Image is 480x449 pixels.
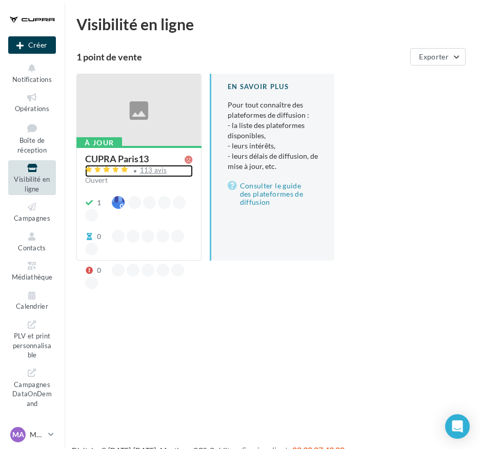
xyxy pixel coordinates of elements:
span: MA [12,430,24,440]
p: MAELYS AUVRAY [30,430,44,440]
a: 113 avis [85,165,193,177]
a: Campagnes DataOnDemand [8,365,56,410]
div: 0 [97,231,101,242]
div: 1 point de vente [76,52,406,61]
a: Médiathèque [8,258,56,283]
a: Consulter le guide des plateformes de diffusion [228,180,318,208]
span: Notifications [12,75,52,83]
div: À jour [76,137,122,148]
a: Boîte de réception [8,119,56,157]
button: Notifications [8,60,56,85]
span: Exporter [419,52,449,61]
a: MA MAELYS AUVRAY [8,425,56,444]
div: CUPRA Paris13 [85,154,149,163]
div: 113 avis [140,167,167,174]
a: Campagnes [8,199,56,224]
span: Campagnes DataOnDemand [12,378,52,408]
span: Opérations [15,104,49,113]
button: Créer [8,36,56,54]
span: Médiathèque [12,273,53,281]
div: 1 [97,198,101,208]
div: Open Intercom Messenger [445,414,470,439]
li: - la liste des plateformes disponibles, [228,120,318,141]
div: Nouvelle campagne [8,36,56,54]
button: Exporter [410,48,466,66]
div: En savoir plus [228,82,318,92]
a: Calendrier [8,288,56,313]
span: Campagnes [14,214,50,222]
span: Contacts [18,244,46,252]
span: Boîte de réception [17,136,47,154]
a: Opérations [8,90,56,115]
a: PLV et print personnalisable [8,317,56,361]
span: Ouvert [85,176,108,184]
p: Pour tout connaître des plateformes de diffusion : [228,100,318,172]
span: Calendrier [16,303,48,311]
div: 0 [97,265,101,275]
span: Visibilité en ligne [14,175,50,193]
span: PLV et print personnalisable [13,330,52,359]
div: Visibilité en ligne [76,16,468,32]
li: - leurs délais de diffusion, de mise à jour, etc. [228,151,318,172]
li: - leurs intérêts, [228,141,318,151]
a: Contacts [8,229,56,254]
a: Visibilité en ligne [8,160,56,195]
